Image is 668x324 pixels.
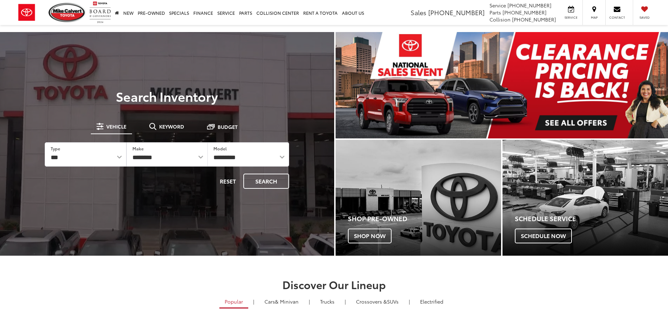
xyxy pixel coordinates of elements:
[315,295,340,307] a: Trucks
[159,124,184,129] span: Keyword
[502,9,547,16] span: [PHONE_NUMBER]
[49,3,86,22] img: Mike Calvert Toyota
[489,16,511,23] span: Collision
[502,140,668,256] div: Toyota
[336,140,501,256] a: Shop Pre-Owned Shop Now
[307,298,312,305] li: |
[489,9,501,16] span: Parts
[348,229,392,243] span: Shop Now
[219,295,248,309] a: Popular
[259,295,304,307] a: Cars
[243,174,289,189] button: Search
[515,229,572,243] span: Schedule Now
[411,8,426,17] span: Sales
[275,298,299,305] span: & Minivan
[637,15,652,20] span: Saved
[356,298,387,305] span: Crossovers &
[213,145,227,151] label: Model
[489,2,506,9] span: Service
[86,279,582,290] h2: Discover Our Lineup
[30,89,305,103] h3: Search Inventory
[407,298,412,305] li: |
[563,15,579,20] span: Service
[132,145,144,151] label: Make
[586,15,602,20] span: Map
[348,215,501,222] h4: Shop Pre-Owned
[336,140,501,256] div: Toyota
[218,124,238,129] span: Budget
[351,295,404,307] a: SUVs
[609,15,625,20] span: Contact
[515,215,668,222] h4: Schedule Service
[415,295,449,307] a: Electrified
[106,124,126,129] span: Vehicle
[343,298,348,305] li: |
[428,8,485,17] span: [PHONE_NUMBER]
[502,140,668,256] a: Schedule Service Schedule Now
[512,16,556,23] span: [PHONE_NUMBER]
[214,174,242,189] button: Reset
[251,298,256,305] li: |
[51,145,60,151] label: Type
[507,2,551,9] span: [PHONE_NUMBER]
